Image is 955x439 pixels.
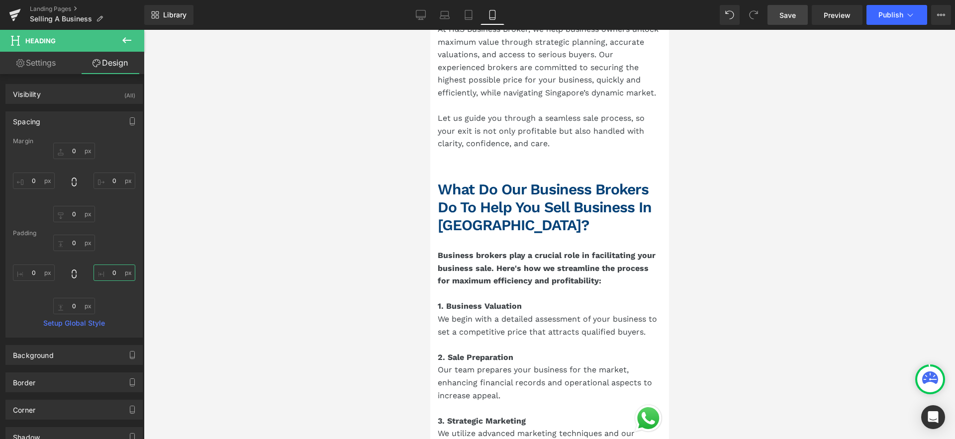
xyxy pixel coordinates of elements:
a: Landing Pages [30,5,144,13]
div: Corner [13,400,35,414]
div: Border [13,373,35,387]
input: 0 [94,173,135,189]
a: Design [74,52,146,74]
input: 0 [53,206,95,222]
button: Redo [744,5,764,25]
button: Undo [720,5,740,25]
a: Laptop [433,5,457,25]
p: Our team prepares your business for the market, enhancing financial records and operational aspec... [7,334,231,372]
div: Margin [13,138,135,145]
input: 0 [53,298,95,314]
a: Setup Global Style [13,319,135,327]
span: Publish [878,11,903,19]
button: More [931,5,951,25]
div: Spacing [13,112,40,126]
strong: Business brokers play a crucial role in facilitating your business sale. Here's how we streamline... [7,221,225,256]
a: Desktop [409,5,433,25]
div: Open WhatsApp chat [202,373,234,404]
button: Publish [866,5,927,25]
div: Padding [13,230,135,237]
a: Send a message via WhatsApp [202,373,234,404]
p: Let us guide you through a seamless sale process, so your exit is not only profitable but also ha... [7,82,231,120]
input: 0 [53,235,95,251]
input: 0 [13,264,55,281]
div: Background [13,346,54,359]
div: (All) [124,85,135,101]
span: Save [779,10,796,20]
strong: 1. Business Valuation [7,271,92,281]
div: Open Intercom Messenger [921,405,945,429]
a: New Library [144,5,193,25]
span: Preview [824,10,851,20]
a: Preview [812,5,862,25]
a: Tablet [457,5,480,25]
input: 0 [94,264,135,281]
input: 0 [13,173,55,189]
strong: 3. Strategic Marketing [7,386,95,396]
p: We utilize advanced marketing techniques and our extensive network to promote your business to po... [7,397,231,436]
p: We begin with a detailed assessment of your business to set a competitive price that attracts qua... [7,283,231,308]
input: 0 [53,143,95,159]
span: What Do Our Business Brokers Do to Help You Sell Business in [GEOGRAPHIC_DATA]? [7,151,221,204]
span: Heading [25,37,56,45]
span: Selling A Business [30,15,92,23]
strong: 2. Sale Preparation [7,323,83,332]
div: Visibility [13,85,41,98]
a: Mobile [480,5,504,25]
span: Library [163,10,187,19]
